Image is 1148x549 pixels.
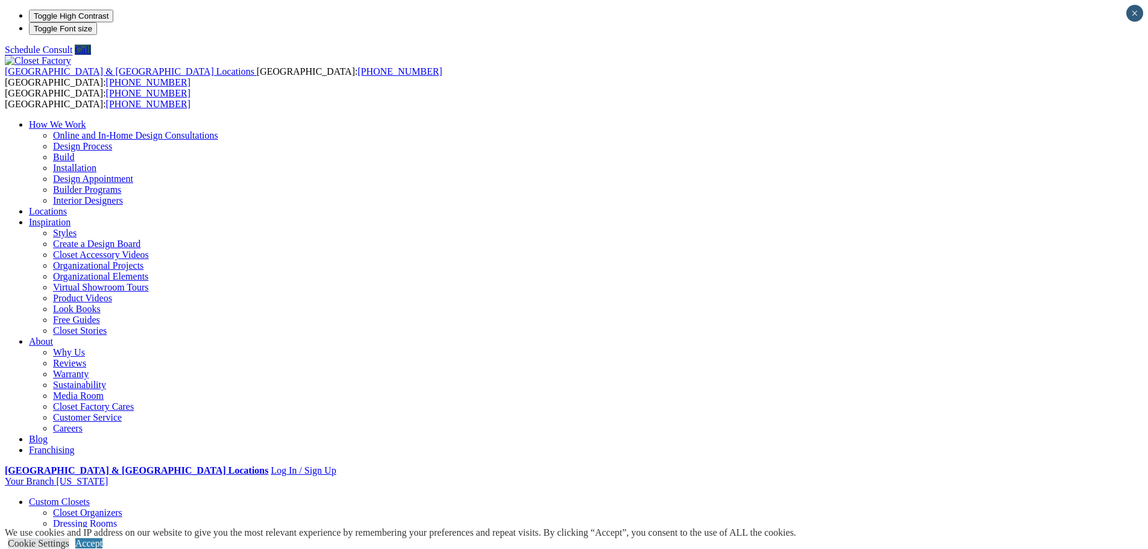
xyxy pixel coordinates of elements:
[53,507,122,518] a: Closet Organizers
[29,206,67,216] a: Locations
[5,476,54,486] span: Your Branch
[53,391,104,401] a: Media Room
[53,249,149,260] a: Closet Accessory Videos
[29,22,97,35] button: Toggle Font size
[53,130,218,140] a: Online and In-Home Design Consultations
[29,434,48,444] a: Blog
[29,119,86,130] a: How We Work
[29,217,71,227] a: Inspiration
[53,369,89,379] a: Warranty
[271,465,336,475] a: Log In / Sign Up
[5,465,268,475] a: [GEOGRAPHIC_DATA] & [GEOGRAPHIC_DATA] Locations
[53,293,112,303] a: Product Videos
[34,24,92,33] span: Toggle Font size
[53,260,143,271] a: Organizational Projects
[29,445,75,455] a: Franchising
[29,497,90,507] a: Custom Closets
[5,66,257,77] a: [GEOGRAPHIC_DATA] & [GEOGRAPHIC_DATA] Locations
[5,476,108,486] a: Your Branch [US_STATE]
[5,88,190,109] span: [GEOGRAPHIC_DATA]: [GEOGRAPHIC_DATA]:
[106,77,190,87] a: [PHONE_NUMBER]
[29,336,53,347] a: About
[53,518,117,529] a: Dressing Rooms
[75,45,91,55] a: Call
[53,358,86,368] a: Reviews
[53,239,140,249] a: Create a Design Board
[75,538,102,548] a: Accept
[53,228,77,238] a: Styles
[357,66,442,77] a: [PHONE_NUMBER]
[8,538,69,548] a: Cookie Settings
[1126,5,1143,22] button: Close
[53,401,134,412] a: Closet Factory Cares
[106,99,190,109] a: [PHONE_NUMBER]
[53,152,75,162] a: Build
[53,184,121,195] a: Builder Programs
[5,55,71,66] img: Closet Factory
[53,325,107,336] a: Closet Stories
[53,282,149,292] a: Virtual Showroom Tours
[5,66,442,87] span: [GEOGRAPHIC_DATA]: [GEOGRAPHIC_DATA]:
[5,45,72,55] a: Schedule Consult
[56,476,108,486] span: [US_STATE]
[53,174,133,184] a: Design Appointment
[5,66,254,77] span: [GEOGRAPHIC_DATA] & [GEOGRAPHIC_DATA] Locations
[53,315,100,325] a: Free Guides
[5,527,796,538] div: We use cookies and IP address on our website to give you the most relevant experience by remember...
[53,380,106,390] a: Sustainability
[53,347,85,357] a: Why Us
[53,195,123,205] a: Interior Designers
[53,304,101,314] a: Look Books
[53,412,122,422] a: Customer Service
[34,11,108,20] span: Toggle High Contrast
[53,163,96,173] a: Installation
[29,10,113,22] button: Toggle High Contrast
[53,271,148,281] a: Organizational Elements
[106,88,190,98] a: [PHONE_NUMBER]
[53,423,83,433] a: Careers
[53,141,112,151] a: Design Process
